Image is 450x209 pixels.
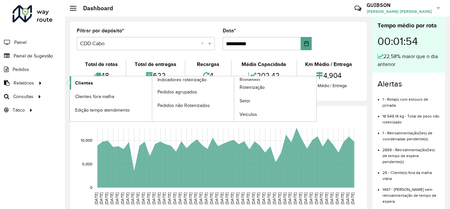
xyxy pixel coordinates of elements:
[76,5,113,12] h2: Dashboard
[367,2,432,8] h3: GUIBSON
[235,192,240,204] text: [DATE]
[78,60,124,68] div: Total de rotas
[201,40,206,48] span: Clear all
[115,192,119,204] text: [DATE]
[303,192,308,204] text: [DATE]
[240,111,257,118] span: Veículos
[78,68,124,83] div: 48
[14,80,34,87] span: Relatórios
[209,192,213,204] text: [DATE]
[178,192,182,204] text: [DATE]
[82,162,92,166] text: 5,000
[94,192,98,204] text: [DATE]
[382,142,440,165] li: 2869 - Retroalimentação(ões) de tempo de espera pendente(s)
[81,138,92,143] text: 10,000
[234,94,316,108] a: Setor
[223,27,236,35] label: Data
[288,192,292,204] text: [DATE]
[70,103,152,117] a: Edição tempo atendimento
[141,192,145,204] text: [DATE]
[234,108,316,121] a: Veículos
[340,192,344,204] text: [DATE]
[367,9,432,15] span: [PERSON_NAME] [PERSON_NAME]
[99,192,103,204] text: [DATE]
[309,192,313,204] text: [DATE]
[241,192,245,204] text: [DATE]
[345,192,350,204] text: [DATE]
[104,192,109,204] text: [DATE]
[283,192,287,204] text: [DATE]
[13,93,33,100] span: Consultas
[75,107,130,114] span: Edição tempo atendimento
[240,76,260,83] span: Romaneio
[382,125,440,142] li: 1 - Retroalimentação(ões) de coordenadas pendente(s)
[162,192,166,204] text: [DATE]
[272,192,276,204] text: [DATE]
[351,1,365,16] a: Contato Rápido
[199,192,203,204] text: [DATE]
[220,192,224,204] text: [DATE]
[350,192,355,204] text: [DATE]
[77,27,124,35] label: Filtrar por depósito
[14,39,26,46] span: Painel
[14,52,53,59] span: Painel de Sugestão
[90,185,92,190] text: 0
[299,83,359,89] div: Km Médio / Entrega
[382,165,440,182] li: 29 - Cliente(s) fora da malha viária
[183,192,187,204] text: [DATE]
[152,85,234,98] a: Pedidos agrupados
[382,182,440,204] li: 1467 - [PERSON_NAME] sem retroalimentação de tempo de espera
[233,60,294,68] div: Média Capacidade
[214,192,219,204] text: [DATE]
[70,76,234,122] a: Indicadores roteirização
[152,76,317,122] a: Romaneio
[335,192,339,204] text: [DATE]
[256,192,260,204] text: [DATE]
[157,88,197,95] span: Pedidos agrupados
[128,68,183,83] div: 622
[277,192,282,204] text: [DATE]
[267,192,271,204] text: [DATE]
[75,80,93,87] span: Clientes
[230,192,234,204] text: [DATE]
[382,108,440,125] li: 18.549,14 kg - Total de peso não roteirizado
[251,192,255,204] text: [DATE]
[261,192,266,204] text: [DATE]
[234,81,316,94] a: Roteirização
[167,192,171,204] text: [DATE]
[293,192,297,204] text: [DATE]
[157,192,161,204] text: [DATE]
[157,76,206,83] span: Indicadores roteirização
[378,79,440,89] h4: Alertas
[70,90,152,103] a: Clientes fora malha
[187,68,229,83] div: 4
[298,192,302,204] text: [DATE]
[314,192,318,204] text: [DATE]
[378,30,440,52] div: 00:01:54
[188,192,193,204] text: [DATE]
[75,93,114,100] span: Clientes fora malha
[146,192,151,204] text: [DATE]
[172,192,177,204] text: [DATE]
[240,97,250,104] span: Setor
[301,37,312,50] button: Choose Date
[299,68,359,83] div: 4,904
[130,192,135,204] text: [DATE]
[13,66,29,73] span: Pedidos
[157,102,210,109] span: Pedidos não Roteirizados
[382,91,440,108] li: 1 - Rota(s) com estouro de jornada
[152,192,156,204] text: [DATE]
[324,192,329,204] text: [DATE]
[246,192,250,204] text: [DATE]
[233,68,294,83] div: 202,42
[128,60,183,68] div: Total de entregas
[378,21,440,30] div: Tempo médio por rota
[13,107,25,114] span: Tático
[152,99,234,112] a: Pedidos não Roteirizados
[225,192,229,204] text: [DATE]
[378,52,440,68] div: 22,58% maior que o dia anterior
[330,192,334,204] text: [DATE]
[187,60,229,68] div: Recargas
[299,60,359,68] div: Km Médio / Entrega
[70,76,152,89] a: Clientes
